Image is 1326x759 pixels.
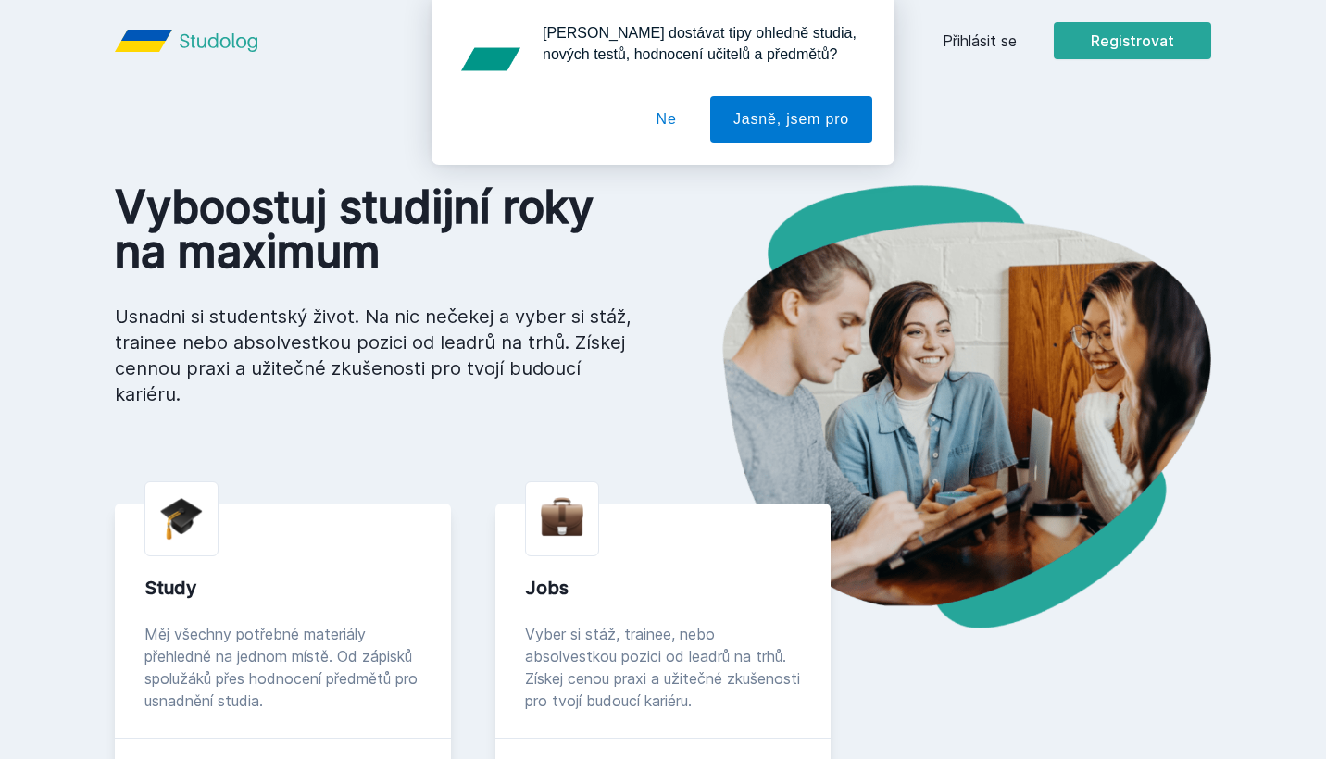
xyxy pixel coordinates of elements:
h1: Vyboostuj studijní roky na maximum [115,185,633,274]
button: Jasně, jsem pro [710,96,872,143]
div: [PERSON_NAME] dostávat tipy ohledně studia, nových testů, hodnocení učitelů a předmětů? [528,22,872,65]
div: Jobs [525,575,802,601]
img: notification icon [454,22,528,96]
img: briefcase.png [541,493,583,541]
p: Usnadni si studentský život. Na nic nečekej a vyber si stáž, trainee nebo absolvestkou pozici od ... [115,304,633,407]
div: Vyber si stáž, trainee, nebo absolvestkou pozici od leadrů na trhů. Získej cenou praxi a užitečné... [525,623,802,712]
button: Ne [633,96,700,143]
img: hero.png [663,185,1211,628]
img: graduation-cap.png [160,497,203,541]
div: Měj všechny potřebné materiály přehledně na jednom místě. Od zápisků spolužáků přes hodnocení pře... [144,623,421,712]
div: Study [144,575,421,601]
